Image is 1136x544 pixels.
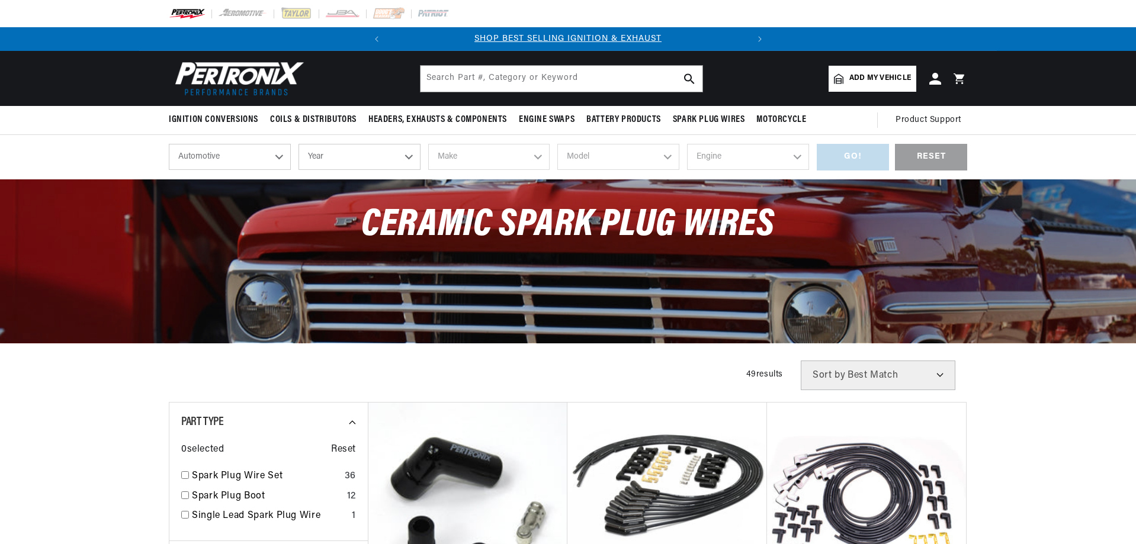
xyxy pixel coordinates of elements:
[368,114,507,126] span: Headers, Exhausts & Components
[896,114,961,127] span: Product Support
[139,27,997,51] slideshow-component: Translation missing: en.sections.announcements.announcement_bar
[849,73,911,84] span: Add my vehicle
[181,442,224,458] span: 0 selected
[474,34,662,43] a: SHOP BEST SELLING IGNITION & EXHAUST
[270,114,357,126] span: Coils & Distributors
[192,489,342,504] a: Spark Plug Boot
[748,27,772,51] button: Translation missing: en.sections.announcements.next_announcement
[352,508,356,524] div: 1
[361,206,774,244] span: Ceramic Spark Plug Wires
[557,144,679,170] select: Model
[896,106,967,134] summary: Product Support
[519,114,575,126] span: Engine Swaps
[746,370,783,379] span: 49 results
[756,114,806,126] span: Motorcycle
[676,66,702,92] button: search button
[169,144,291,170] select: Ride Type
[580,106,667,134] summary: Battery Products
[895,144,967,170] div: RESET
[362,106,513,134] summary: Headers, Exhausts & Components
[169,106,264,134] summary: Ignition Conversions
[365,27,389,51] button: Translation missing: en.sections.announcements.previous_announcement
[192,469,340,484] a: Spark Plug Wire Set
[264,106,362,134] summary: Coils & Distributors
[299,144,421,170] select: Year
[421,66,702,92] input: Search Part #, Category or Keyword
[829,66,916,92] a: Add my vehicle
[801,360,955,390] select: Sort by
[169,114,258,126] span: Ignition Conversions
[813,371,845,380] span: Sort by
[586,114,661,126] span: Battery Products
[673,114,745,126] span: Spark Plug Wires
[750,106,812,134] summary: Motorcycle
[345,469,356,484] div: 36
[169,58,305,99] img: Pertronix
[389,33,748,46] div: Announcement
[192,508,347,524] a: Single Lead Spark Plug Wire
[389,33,748,46] div: 1 of 2
[181,416,223,428] span: Part Type
[347,489,356,504] div: 12
[331,442,356,458] span: Reset
[687,144,809,170] select: Engine
[513,106,580,134] summary: Engine Swaps
[428,144,550,170] select: Make
[667,106,751,134] summary: Spark Plug Wires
